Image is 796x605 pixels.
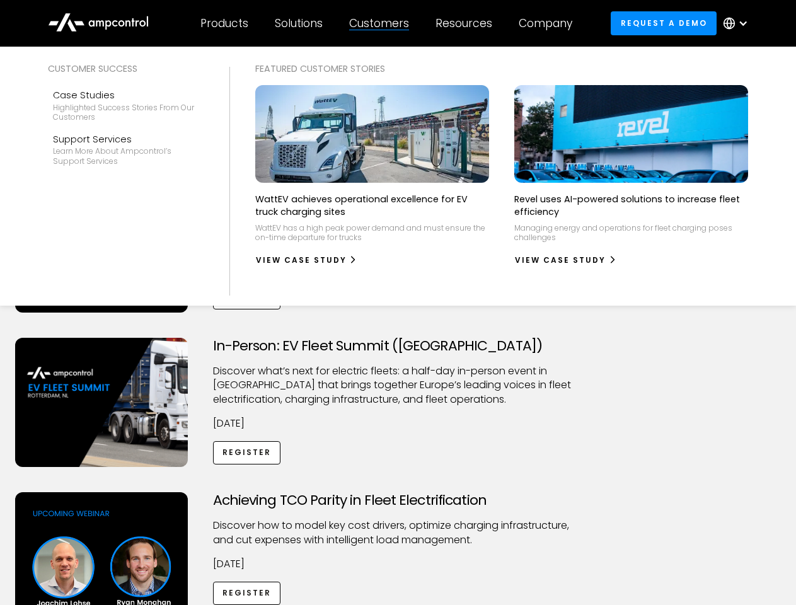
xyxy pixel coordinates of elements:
[213,441,281,464] a: Register
[200,16,248,30] div: Products
[255,250,358,270] a: View Case Study
[349,16,409,30] div: Customers
[213,364,584,406] p: ​Discover what’s next for electric fleets: a half-day in-person event in [GEOGRAPHIC_DATA] that b...
[213,492,584,509] h3: Achieving TCO Parity in Fleet Electrification
[213,338,584,354] h3: In-Person: EV Fleet Summit ([GEOGRAPHIC_DATA])
[611,11,717,35] a: Request a demo
[519,16,572,30] div: Company
[213,519,584,547] p: Discover how to model key cost drivers, optimize charging infrastructure, and cut expenses with i...
[514,193,748,218] p: Revel uses AI-powered solutions to increase fleet efficiency
[514,223,748,243] p: Managing energy and operations for fleet charging poses challenges
[213,417,584,430] p: [DATE]
[275,16,323,30] div: Solutions
[213,582,281,605] a: Register
[48,62,204,76] div: Customer success
[514,250,617,270] a: View Case Study
[53,88,199,102] div: Case Studies
[53,146,199,166] div: Learn more about Ampcontrol’s support services
[255,193,489,218] p: WattEV achieves operational excellence for EV truck charging sites
[255,223,489,243] p: WattEV has a high peak power demand and must ensure the on-time departure for trucks
[48,127,204,171] a: Support ServicesLearn more about Ampcontrol’s support services
[255,62,749,76] div: Featured Customer Stories
[435,16,492,30] div: Resources
[256,255,347,266] div: View Case Study
[213,557,584,571] p: [DATE]
[53,132,199,146] div: Support Services
[48,83,204,127] a: Case StudiesHighlighted success stories From Our Customers
[515,255,606,266] div: View Case Study
[53,103,199,122] div: Highlighted success stories From Our Customers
